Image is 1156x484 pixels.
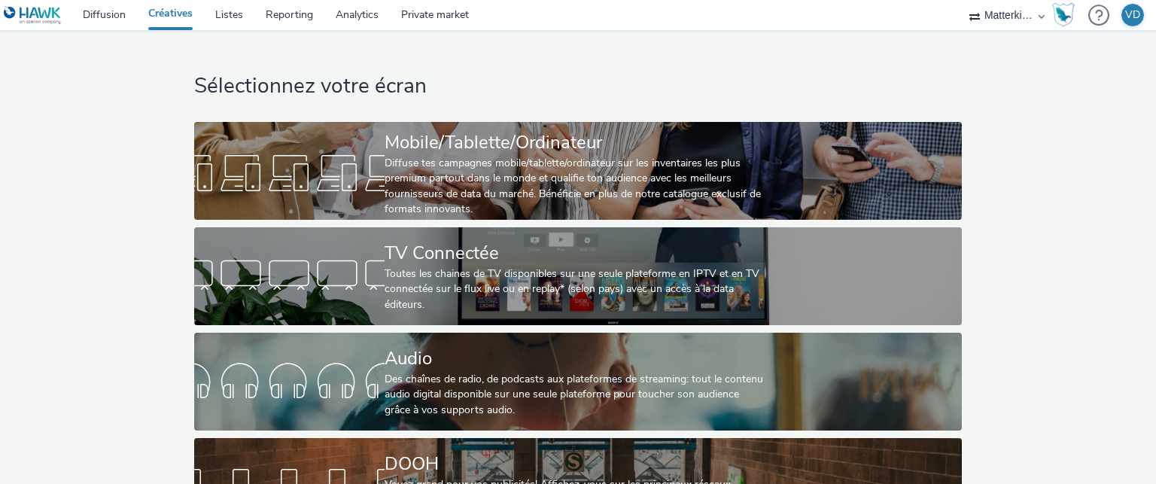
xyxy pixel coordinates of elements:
[1125,4,1140,26] div: VD
[385,266,765,312] div: Toutes les chaines de TV disponibles sur une seule plateforme en IPTV et en TV connectée sur le f...
[1052,3,1081,27] a: Hawk Academy
[385,451,765,477] div: DOOH
[194,227,961,325] a: TV ConnectéeToutes les chaines de TV disponibles sur une seule plateforme en IPTV et en TV connec...
[385,240,765,266] div: TV Connectée
[194,72,961,101] h1: Sélectionnez votre écran
[4,6,62,25] img: undefined Logo
[385,372,765,418] div: Des chaînes de radio, de podcasts aux plateformes de streaming: tout le contenu audio digital dis...
[385,156,765,218] div: Diffuse tes campagnes mobile/tablette/ordinateur sur les inventaires les plus premium partout dan...
[385,129,765,156] div: Mobile/Tablette/Ordinateur
[194,122,961,220] a: Mobile/Tablette/OrdinateurDiffuse tes campagnes mobile/tablette/ordinateur sur les inventaires le...
[1052,3,1075,27] img: Hawk Academy
[194,333,961,431] a: AudioDes chaînes de radio, de podcasts aux plateformes de streaming: tout le contenu audio digita...
[385,345,765,372] div: Audio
